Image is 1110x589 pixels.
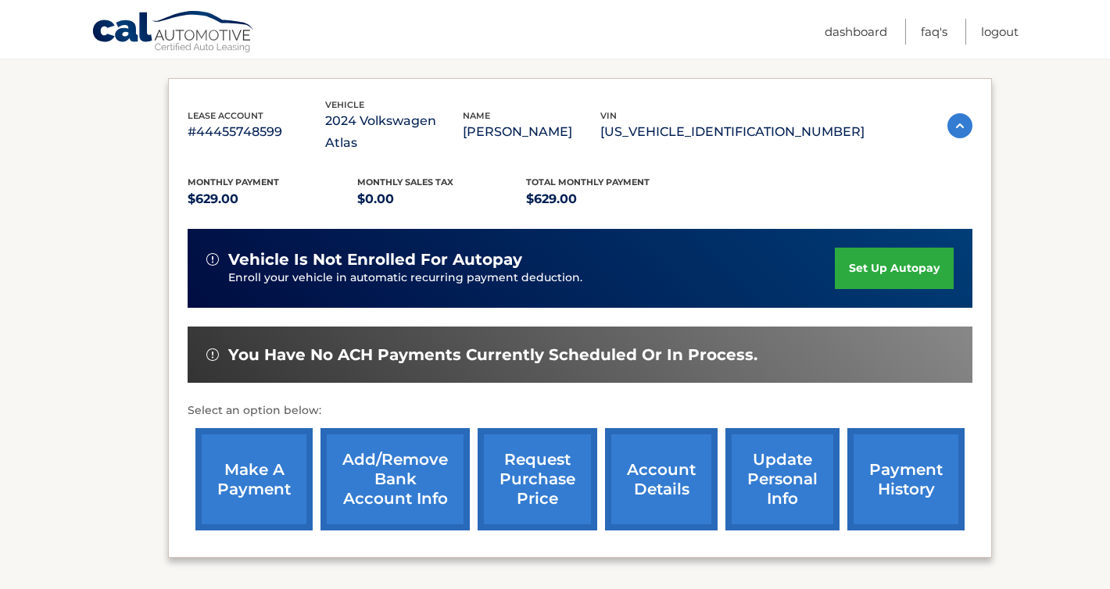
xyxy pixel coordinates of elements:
[835,248,954,289] a: set up autopay
[847,428,965,530] a: payment history
[478,428,597,530] a: request purchase price
[188,110,263,121] span: lease account
[325,99,364,110] span: vehicle
[600,121,865,143] p: [US_VEHICLE_IDENTIFICATION_NUMBER]
[91,10,256,55] a: Cal Automotive
[921,19,947,45] a: FAQ's
[228,250,522,270] span: vehicle is not enrolled for autopay
[600,110,617,121] span: vin
[357,177,453,187] span: Monthly sales Tax
[188,188,357,210] p: $629.00
[825,19,887,45] a: Dashboard
[463,110,490,121] span: name
[188,121,325,143] p: #44455748599
[188,177,279,187] span: Monthly Payment
[725,428,840,530] a: update personal info
[228,345,757,365] span: You have no ACH payments currently scheduled or in process.
[526,188,696,210] p: $629.00
[195,428,313,530] a: make a payment
[357,188,527,210] p: $0.00
[947,113,972,138] img: accordion-active.svg
[188,402,972,420] p: Select an option below:
[206,348,219,361] img: alert-white.svg
[526,177,650,187] span: Total Monthly Payment
[206,253,219,266] img: alert-white.svg
[463,121,600,143] p: [PERSON_NAME]
[325,110,463,154] p: 2024 Volkswagen Atlas
[981,19,1019,45] a: Logout
[605,428,718,530] a: account details
[320,428,470,530] a: Add/Remove bank account info
[228,270,835,287] p: Enroll your vehicle in automatic recurring payment deduction.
